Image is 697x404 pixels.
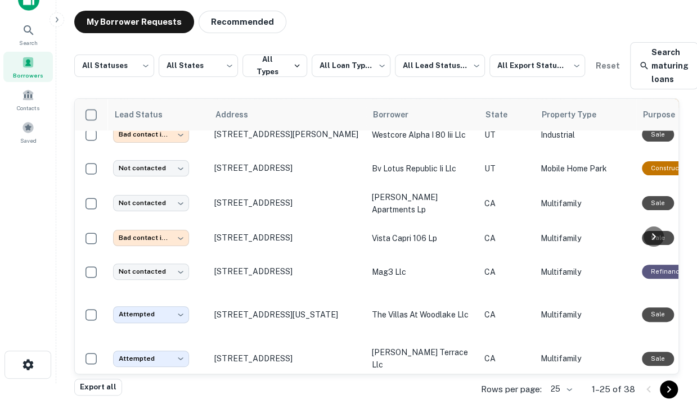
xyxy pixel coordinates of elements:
p: CA [484,197,529,210]
div: All Statuses [74,51,154,80]
span: Saved [20,136,37,145]
button: Reset [590,55,626,77]
p: the villas at woodlake llc [372,308,473,321]
span: Address [215,108,263,121]
p: Multifamily [541,266,631,278]
p: CA [484,232,529,244]
a: Borrowers [3,52,53,82]
button: Export all [74,379,122,396]
p: mag3 llc [372,266,473,278]
p: [STREET_ADDRESS][US_STATE] [214,310,361,320]
span: Borrower [373,108,423,121]
button: Go to next page [660,380,678,398]
p: [PERSON_NAME] apartments lp [372,191,473,216]
span: Property Type [542,108,611,121]
button: My Borrower Requests [74,11,194,33]
th: Address [209,99,366,130]
p: UT [484,162,529,175]
p: [STREET_ADDRESS] [214,163,361,173]
p: vista capri 106 lp [372,232,473,244]
div: Not contacted [113,264,189,280]
button: All Types [242,55,307,77]
th: Borrower [366,99,479,130]
p: Mobile Home Park [541,162,631,175]
p: Multifamily [541,232,631,244]
span: Search [19,38,38,47]
a: Contacts [3,84,53,115]
span: State [485,108,522,121]
div: Bad contact info [113,126,189,143]
div: 25 [546,381,574,397]
p: UT [484,129,529,141]
th: Property Type [535,99,636,130]
p: 1–25 of 38 [592,383,635,396]
p: [PERSON_NAME] terrace llc [372,346,473,371]
p: [STREET_ADDRESS] [214,353,361,364]
th: Lead Status [107,99,209,130]
p: Multifamily [541,308,631,321]
p: [STREET_ADDRESS][PERSON_NAME] [214,129,361,139]
p: Industrial [541,129,631,141]
div: Not contacted [113,195,189,211]
p: Rows per page: [481,383,542,396]
button: Recommended [199,11,286,33]
p: [STREET_ADDRESS] [214,233,361,243]
div: All Loan Types [312,51,390,80]
p: [STREET_ADDRESS] [214,198,361,208]
span: Contacts [17,103,39,112]
p: Multifamily [541,352,631,365]
p: CA [484,352,529,365]
div: Attempted [113,351,189,367]
div: Bad contact info [113,230,189,246]
th: State [479,99,535,130]
p: Multifamily [541,197,631,210]
p: westcore alpha i 80 iii llc [372,129,473,141]
span: Lead Status [114,108,177,121]
p: CA [484,266,529,278]
div: All Lead Statuses [395,51,485,80]
p: [STREET_ADDRESS] [214,266,361,276]
div: All States [159,51,239,80]
span: Purpose [643,108,690,121]
span: Borrowers [13,71,43,80]
a: Saved [3,117,53,147]
p: CA [484,308,529,321]
a: Search [3,19,53,49]
div: Not contacted [113,160,189,176]
div: All Export Statuses [489,51,585,80]
div: Attempted [113,306,189,323]
p: bv lotus republic ii llc [372,162,473,175]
